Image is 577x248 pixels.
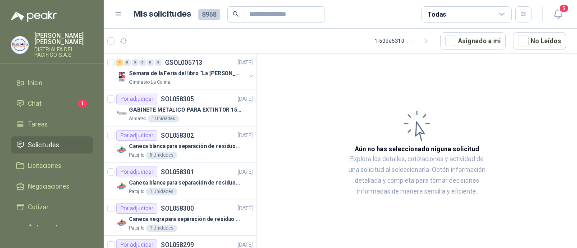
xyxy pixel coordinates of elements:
span: Licitaciones [28,161,61,171]
p: Caneca negra para separación de residuo 55 LT [129,215,241,224]
p: [DATE] [238,204,253,213]
p: SOL058300 [161,205,194,212]
img: Company Logo [116,72,127,82]
div: 0 [155,59,161,66]
span: 5 [559,4,569,13]
div: 0 [124,59,131,66]
h1: Mis solicitudes [133,8,191,21]
p: Explora los detalles, cotizaciones y actividad de una solicitud al seleccionarla. Obtén informaci... [347,154,487,197]
span: 8968 [198,9,220,20]
p: SOL058301 [161,169,194,175]
span: 1 [78,100,87,107]
a: Órdenes de Compra [11,219,93,246]
span: Inicio [28,78,42,88]
div: 1 Unidades [146,188,177,195]
a: Cotizar [11,198,93,216]
img: Company Logo [116,217,127,228]
a: Chat1 [11,95,93,112]
div: 1 Unidades [146,225,177,232]
a: Por adjudicarSOL058300[DATE] Company LogoCaneca negra para separación de residuo 55 LTPatojito1 U... [104,199,256,236]
p: [DATE] [238,131,253,140]
p: SOL058305 [161,96,194,102]
div: 0 [139,59,146,66]
span: Cotizar [28,202,49,212]
p: Patojito [129,188,144,195]
div: 1 - 50 de 5310 [375,34,433,48]
p: Gimnasio La Colina [129,79,170,86]
div: Por adjudicar [116,130,157,141]
span: Tareas [28,119,48,129]
p: Semana de la Feria del libro "La [PERSON_NAME]" [129,69,241,78]
a: Licitaciones [11,157,93,174]
p: GABINETE METALICO PARA EXTINTOR 15 LB [129,106,241,114]
span: Órdenes de Compra [28,223,84,243]
p: Patojito [129,152,144,159]
p: [PERSON_NAME] [PERSON_NAME] [34,32,93,45]
p: SOL058302 [161,132,194,139]
img: Company Logo [11,36,28,54]
a: Por adjudicarSOL058305[DATE] Company LogoGABINETE METALICO PARA EXTINTOR 15 LBAlmatec1 Unidades [104,90,256,126]
div: Todas [427,9,446,19]
p: [DATE] [238,168,253,176]
p: DISTRIALFA DEL PACIFICO S.A.S. [34,47,93,58]
img: Company Logo [116,144,127,155]
img: Company Logo [116,181,127,192]
div: 5 Unidades [146,152,177,159]
div: 0 [147,59,154,66]
a: Inicio [11,74,93,91]
span: Chat [28,99,41,108]
p: Almatec [129,115,146,122]
img: Logo peakr [11,11,57,22]
span: Solicitudes [28,140,59,150]
div: Por adjudicar [116,203,157,214]
p: [DATE] [238,95,253,104]
button: 5 [550,6,566,23]
a: Tareas [11,116,93,133]
button: No Leídos [513,32,566,50]
a: 4 0 0 0 0 0 GSOL005713[DATE] Company LogoSemana de la Feria del libro "La [PERSON_NAME]"Gimnasio ... [116,57,255,86]
img: Company Logo [116,108,127,119]
button: Asignado a mi [440,32,506,50]
a: Por adjudicarSOL058302[DATE] Company LogoCaneca blanca para separación de residuos 121 LTPatojito... [104,126,256,163]
span: search [233,11,239,17]
div: 1 Unidades [148,115,179,122]
p: Caneca blanca para separación de residuos 10 LT [129,179,241,187]
p: Patojito [129,225,144,232]
div: 0 [132,59,138,66]
p: [DATE] [238,59,253,67]
h3: Aún no has seleccionado niguna solicitud [355,144,479,154]
a: Por adjudicarSOL058301[DATE] Company LogoCaneca blanca para separación de residuos 10 LTPatojito1... [104,163,256,199]
div: 4 [116,59,123,66]
a: Negociaciones [11,178,93,195]
div: Por adjudicar [116,167,157,177]
a: Solicitudes [11,136,93,153]
p: Caneca blanca para separación de residuos 121 LT [129,142,241,151]
p: SOL058299 [161,242,194,248]
p: GSOL005713 [165,59,202,66]
div: Por adjudicar [116,94,157,104]
span: Negociaciones [28,181,69,191]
